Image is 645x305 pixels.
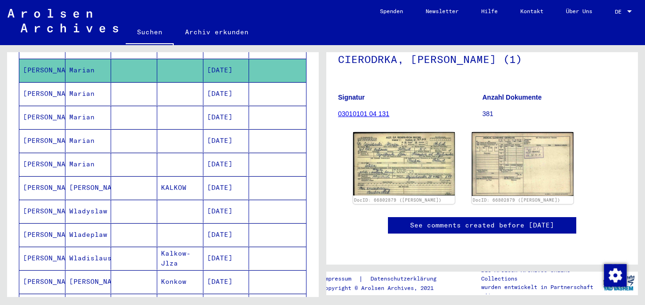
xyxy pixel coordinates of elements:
a: Suchen [126,21,174,45]
mat-cell: [PERSON_NAME] [19,59,65,82]
div: Zustimmung ändern [604,264,626,286]
div: | [322,274,448,284]
mat-cell: [PERSON_NAME] [19,106,65,129]
a: 03010101 04 131 [338,110,389,117]
mat-cell: Kalkow-Jlza [157,247,203,270]
mat-cell: [PERSON_NAME] [19,82,65,105]
p: Die Arolsen Archives Online-Collections [481,266,599,283]
mat-cell: [DATE] [203,176,250,199]
a: Archiv erkunden [174,21,260,43]
mat-cell: [PERSON_NAME] [19,270,65,293]
mat-cell: [PERSON_NAME] [19,247,65,270]
img: 001.jpg [353,132,455,196]
mat-cell: Wladeplaw [65,223,112,246]
mat-cell: [DATE] [203,106,250,129]
mat-cell: Konkow [157,270,203,293]
b: Anzahl Dokumente [483,94,542,101]
img: yv_logo.png [601,271,637,295]
mat-cell: [DATE] [203,270,250,293]
mat-cell: [PERSON_NAME] [19,176,65,199]
span: DE [615,8,625,15]
p: Copyright © Arolsen Archives, 2021 [322,284,448,292]
mat-cell: KALKOW [157,176,203,199]
mat-cell: [DATE] [203,200,250,223]
img: Arolsen_neg.svg [8,9,118,32]
p: 381 [483,109,627,119]
mat-cell: [DATE] [203,59,250,82]
img: Zustimmung ändern [604,264,627,287]
mat-cell: [DATE] [203,129,250,152]
a: DocID: 66802879 ([PERSON_NAME]) [354,197,442,203]
mat-cell: Marian [65,59,112,82]
mat-cell: [PERSON_NAME] [65,270,112,293]
mat-cell: [DATE] [203,82,250,105]
img: 002.jpg [472,132,573,196]
mat-cell: [PERSON_NAME] [19,223,65,246]
mat-cell: [DATE] [203,223,250,246]
mat-cell: [PERSON_NAME] [19,200,65,223]
mat-cell: [DATE] [203,247,250,270]
mat-cell: Wladyslaw [65,200,112,223]
mat-cell: Wladislaus [65,247,112,270]
a: DocID: 66802879 ([PERSON_NAME]) [473,197,560,203]
mat-cell: Marian [65,82,112,105]
b: Signatur [338,94,365,101]
a: Impressum [322,274,359,284]
mat-cell: [PERSON_NAME] [19,129,65,152]
a: Datenschutzerklärung [363,274,448,284]
a: See comments created before [DATE] [410,220,554,230]
mat-cell: Marian [65,106,112,129]
mat-cell: Marian [65,129,112,152]
mat-cell: [DATE] [203,153,250,176]
p: wurden entwickelt in Partnerschaft mit [481,283,599,300]
mat-cell: [PERSON_NAME] [19,153,65,176]
mat-cell: Marian [65,153,112,176]
mat-cell: [PERSON_NAME] [65,176,112,199]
